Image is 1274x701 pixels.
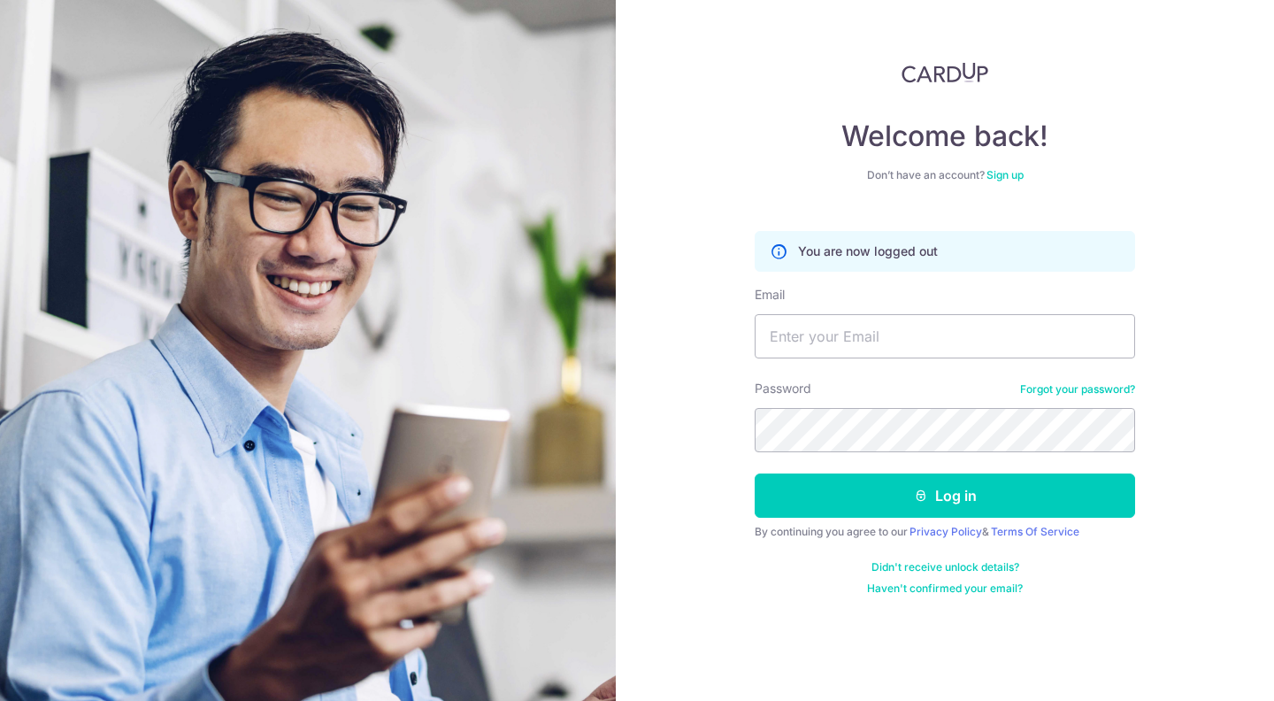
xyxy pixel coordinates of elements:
a: Privacy Policy [909,525,982,538]
label: Email [755,286,785,304]
a: Forgot your password? [1020,382,1135,397]
a: Didn't receive unlock details? [871,560,1019,574]
a: Haven't confirmed your email? [867,582,1023,596]
button: Log in [755,474,1135,518]
div: Don’t have an account? [755,168,1135,182]
p: You are now logged out [798,243,938,260]
label: Password [755,380,811,397]
a: Sign up [986,168,1024,181]
input: Enter your Email [755,314,1135,358]
img: CardUp Logo [902,62,988,83]
div: By continuing you agree to our & [755,525,1135,539]
h4: Welcome back! [755,119,1135,154]
a: Terms Of Service [991,525,1079,538]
